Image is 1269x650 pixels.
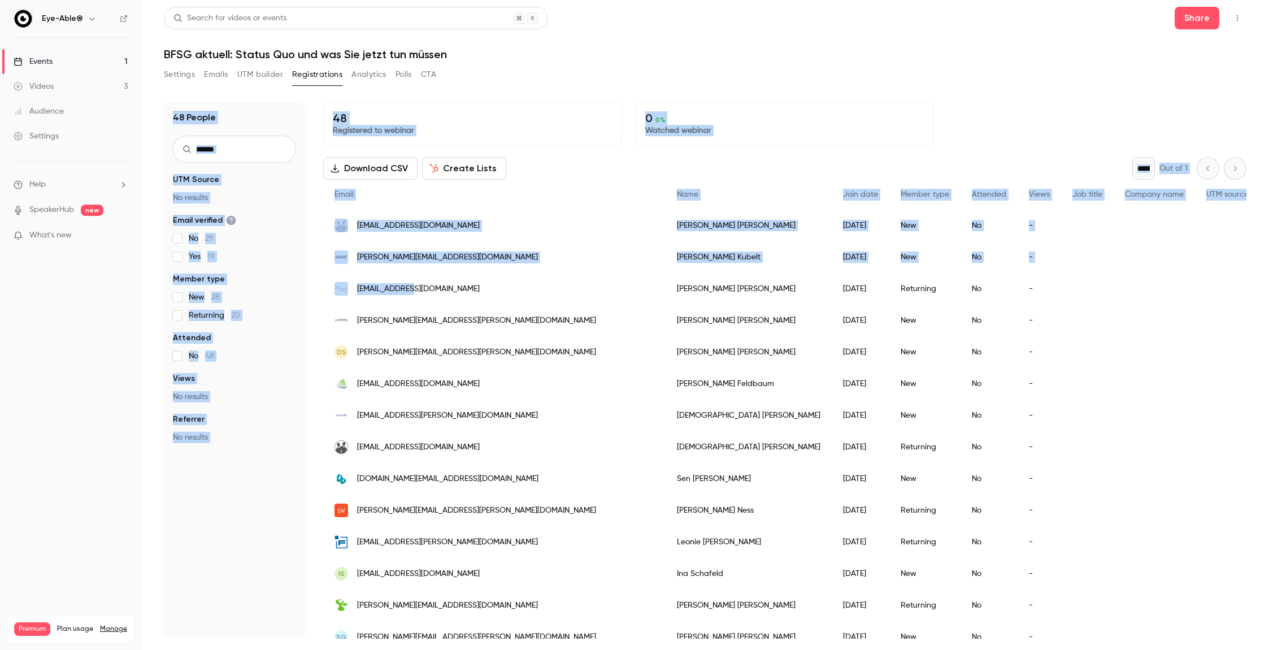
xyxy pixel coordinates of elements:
[357,220,480,232] span: [EMAIL_ADDRESS][DOMAIN_NAME]
[1018,273,1061,305] div: -
[357,252,538,263] span: [PERSON_NAME][EMAIL_ADDRESS][DOMAIN_NAME]
[189,233,214,244] span: No
[666,431,832,463] div: [DEMOGRAPHIC_DATA] [PERSON_NAME]
[334,250,348,264] img: pac-werbeagentur.de
[173,215,236,226] span: Email verified
[14,106,64,117] div: Audience
[1018,558,1061,590] div: -
[1206,190,1249,198] span: UTM source
[42,13,83,24] h6: Eye-Able®
[832,526,889,558] div: [DATE]
[333,125,612,136] p: Registered to webinar
[961,495,1018,526] div: No
[889,495,961,526] div: Returning
[666,400,832,431] div: [DEMOGRAPHIC_DATA] [PERSON_NAME]
[832,241,889,273] div: [DATE]
[961,590,1018,621] div: No
[351,66,386,84] button: Analytics
[357,410,538,422] span: [EMAIL_ADDRESS][PERSON_NAME][DOMAIN_NAME]
[666,590,832,621] div: [PERSON_NAME] [PERSON_NAME]
[1018,336,1061,368] div: -
[357,346,596,358] span: [PERSON_NAME][EMAIL_ADDRESS][PERSON_NAME][DOMAIN_NAME]
[961,431,1018,463] div: No
[14,131,59,142] div: Settings
[666,210,832,241] div: [PERSON_NAME] [PERSON_NAME]
[832,463,889,495] div: [DATE]
[114,231,128,241] iframe: Noticeable Trigger
[357,600,538,612] span: [PERSON_NAME][EMAIL_ADDRESS][DOMAIN_NAME]
[889,400,961,431] div: New
[889,368,961,400] div: New
[1125,190,1184,198] span: Company name
[889,336,961,368] div: New
[205,235,214,242] span: 29
[173,174,219,185] span: UTM Source
[14,81,54,92] div: Videos
[29,204,74,216] a: SpeakerHub
[334,282,348,296] img: davitec.de
[207,253,215,261] span: 19
[901,190,949,198] span: Member type
[1018,495,1061,526] div: -
[173,274,225,285] span: Member type
[832,368,889,400] div: [DATE]
[1029,190,1050,198] span: Views
[204,66,228,84] button: Emails
[1018,241,1061,273] div: -
[334,219,348,232] img: kreativburschen.de
[357,505,596,517] span: [PERSON_NAME][EMAIL_ADDRESS][PERSON_NAME][DOMAIN_NAME]
[336,632,346,642] span: SG
[173,332,211,344] span: Attended
[333,111,612,125] p: 48
[334,535,348,549] img: flessabank.de
[14,179,128,190] li: help-dropdown-opener
[832,590,889,621] div: [DATE]
[961,400,1018,431] div: No
[334,598,348,613] img: meltingmind.de
[357,441,480,453] span: [EMAIL_ADDRESS][DOMAIN_NAME]
[677,190,698,198] span: Name
[889,273,961,305] div: Returning
[14,622,50,636] span: Premium
[961,526,1018,558] div: No
[334,440,348,454] img: kreativburschen.de
[666,558,832,590] div: Ina Schafeld
[832,400,889,431] div: [DATE]
[334,377,348,391] img: buechenbach.de
[1018,210,1061,241] div: -
[666,526,832,558] div: Leonie [PERSON_NAME]
[14,10,32,28] img: Eye-Able®
[889,305,961,336] div: New
[961,241,1018,273] div: No
[173,414,205,425] span: Referrer
[396,66,412,84] button: Polls
[29,179,46,190] span: Help
[1018,463,1061,495] div: -
[357,378,480,390] span: [EMAIL_ADDRESS][DOMAIN_NAME]
[666,495,832,526] div: [PERSON_NAME] Ness
[645,111,925,125] p: 0
[164,66,195,84] button: Settings
[357,631,596,643] span: [PERSON_NAME][EMAIL_ADDRESS][PERSON_NAME][DOMAIN_NAME]
[961,210,1018,241] div: No
[1018,400,1061,431] div: -
[292,66,342,84] button: Registrations
[666,241,832,273] div: [PERSON_NAME] Kubelt
[173,373,195,384] span: Views
[357,536,538,548] span: [EMAIL_ADDRESS][PERSON_NAME][DOMAIN_NAME]
[205,352,214,360] span: 48
[961,368,1018,400] div: No
[357,315,596,327] span: [PERSON_NAME][EMAIL_ADDRESS][PERSON_NAME][DOMAIN_NAME]
[961,463,1018,495] div: No
[889,431,961,463] div: Returning
[832,431,889,463] div: [DATE]
[645,125,925,136] p: Watched webinar
[832,273,889,305] div: [DATE]
[164,47,1246,61] h1: BFSG aktuell: Status Quo und was Sie jetzt tun müssen
[1072,190,1102,198] span: Job title
[961,305,1018,336] div: No
[666,273,832,305] div: [PERSON_NAME] [PERSON_NAME]
[832,558,889,590] div: [DATE]
[189,292,220,303] span: New
[1018,526,1061,558] div: -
